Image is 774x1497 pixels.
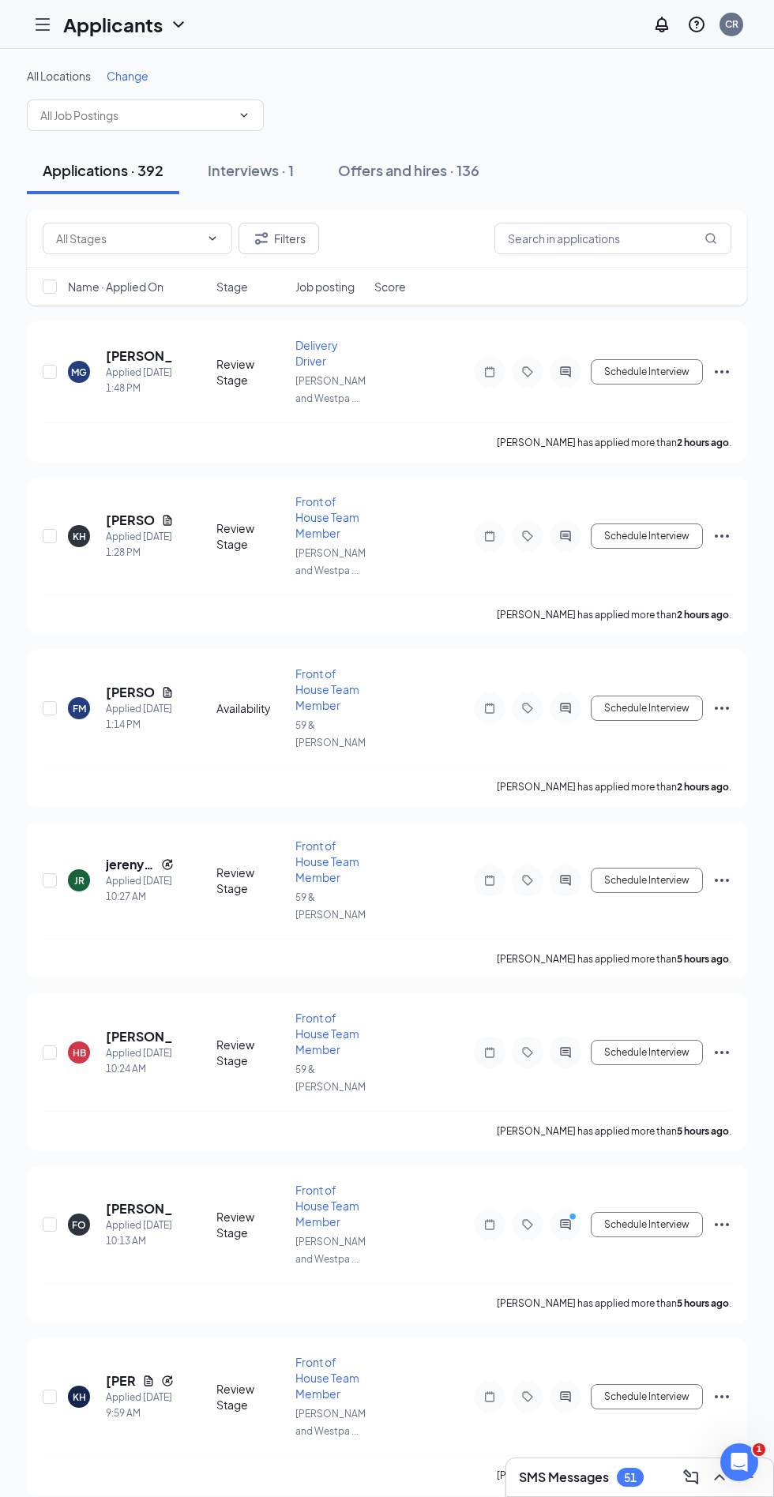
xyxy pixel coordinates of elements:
svg: Tag [518,1218,537,1231]
p: [PERSON_NAME] has applied more than . [497,952,731,966]
span: Delivery Driver [295,338,338,368]
div: Review Stage [216,520,286,552]
div: Applied [DATE] 1:28 PM [106,529,174,561]
span: Front of House Team Member [295,1183,359,1229]
div: Review Stage [216,1381,286,1413]
div: Availability [216,700,286,716]
p: [PERSON_NAME] has applied more than . [497,1469,731,1482]
button: Schedule Interview [591,1040,703,1065]
div: Applied [DATE] 10:24 AM [106,1045,174,1077]
svg: Note [480,702,499,715]
div: KH [73,1390,86,1404]
svg: ChevronDown [206,232,219,245]
svg: Ellipses [712,699,731,718]
p: [PERSON_NAME] has applied more than . [497,1296,731,1310]
span: [PERSON_NAME] and Westpa ... [295,375,374,404]
div: Applied [DATE] 1:14 PM [106,701,174,733]
svg: ActiveChat [556,366,575,378]
button: Schedule Interview [591,868,703,893]
span: [PERSON_NAME] and Westpa ... [295,547,374,576]
h5: jerenyia [PERSON_NAME] [106,856,155,873]
h5: [PERSON_NAME] [106,1200,174,1217]
svg: PrimaryDot [565,1212,584,1225]
svg: ActiveChat [556,530,575,542]
div: Interviews · 1 [208,160,294,180]
span: Score [374,279,406,295]
span: [PERSON_NAME] and Westpa ... [295,1236,374,1265]
input: All Stages [56,230,200,247]
svg: Notifications [652,15,671,34]
svg: Tag [518,366,537,378]
span: All Locations [27,69,91,83]
h1: Applicants [63,11,163,38]
span: Front of House Team Member [295,839,359,884]
div: KH [73,530,86,543]
svg: Tag [518,1046,537,1059]
div: Offers and hires · 136 [338,160,479,180]
svg: Ellipses [712,527,731,546]
svg: Document [161,686,174,699]
svg: MagnifyingGlass [704,232,717,245]
div: FM [73,702,86,715]
svg: ChevronDown [169,15,188,34]
svg: Note [480,366,499,378]
span: 1 [753,1443,765,1456]
button: ChevronUp [707,1465,732,1490]
button: Schedule Interview [591,1212,703,1237]
svg: Reapply [161,858,174,871]
svg: Filter [252,229,271,248]
div: Review Stage [216,1209,286,1240]
iframe: Intercom live chat [720,1443,758,1481]
svg: Document [161,514,174,527]
svg: Note [480,1390,499,1403]
div: Applied [DATE] 10:13 AM [106,1217,174,1249]
div: Applied [DATE] 1:48 PM [106,365,174,396]
div: Review Stage [216,865,286,896]
b: 5 hours ago [677,1297,729,1309]
svg: Ellipses [712,871,731,890]
svg: Tag [518,874,537,887]
span: 59 & [PERSON_NAME] [295,719,374,748]
div: CR [725,17,738,31]
div: Review Stage [216,1037,286,1068]
span: 59 & [PERSON_NAME] [295,1064,374,1093]
svg: ActiveChat [556,874,575,887]
button: Schedule Interview [591,359,703,385]
svg: ComposeMessage [682,1468,701,1487]
h5: [PERSON_NAME] [106,684,155,701]
svg: ActiveChat [556,1218,575,1231]
span: Front of House Team Member [295,1011,359,1056]
svg: ActiveChat [556,1046,575,1059]
h5: [PERSON_NAME] [106,1372,136,1390]
svg: QuestionInfo [687,15,706,34]
svg: ActiveChat [556,702,575,715]
svg: Note [480,530,499,542]
svg: Ellipses [712,362,731,381]
h5: [PERSON_NAME] [106,512,155,529]
svg: Tag [518,702,537,715]
h5: [PERSON_NAME] [106,347,174,365]
p: [PERSON_NAME] has applied more than . [497,436,731,449]
span: Front of House Team Member [295,1355,359,1401]
span: Stage [216,279,248,295]
div: MG [71,366,87,379]
svg: ChevronUp [710,1468,729,1487]
button: Schedule Interview [591,1384,703,1409]
span: Change [107,69,148,83]
svg: Ellipses [712,1215,731,1234]
svg: Note [480,1046,499,1059]
p: [PERSON_NAME] has applied more than . [497,1124,731,1138]
span: Name · Applied On [68,279,163,295]
div: Review Stage [216,356,286,388]
div: HB [73,1046,86,1060]
svg: Tag [518,1390,537,1403]
button: Schedule Interview [591,696,703,721]
button: ComposeMessage [678,1465,704,1490]
svg: Note [480,1218,499,1231]
svg: ActiveChat [556,1390,575,1403]
div: FO [72,1218,86,1232]
span: [PERSON_NAME] and Westpa ... [295,1408,374,1437]
p: [PERSON_NAME] has applied more than . [497,608,731,621]
b: 2 hours ago [677,609,729,621]
svg: Reapply [161,1375,174,1387]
